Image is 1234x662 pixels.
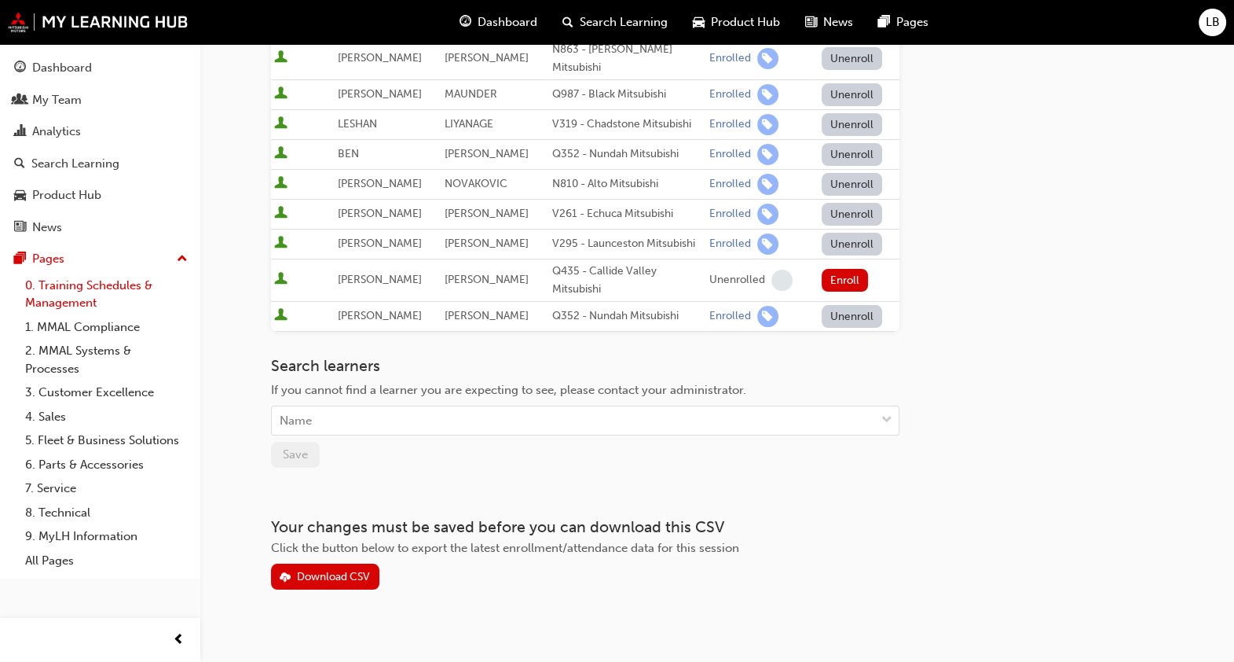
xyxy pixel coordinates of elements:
span: [PERSON_NAME] [445,273,529,286]
span: User is active [274,272,287,288]
a: My Team [6,86,194,115]
button: DashboardMy TeamAnalyticsSearch LearningProduct HubNews [6,50,194,245]
button: Unenroll [822,113,883,136]
button: Unenroll [822,83,883,106]
span: car-icon [693,13,705,32]
span: download-icon [280,572,291,585]
div: Dashboard [32,59,92,77]
div: V261 - Echuca Mitsubishi [552,205,703,223]
div: My Team [32,91,82,109]
span: Click the button below to export the latest enrollment/attendance data for this session [271,541,739,555]
span: car-icon [14,189,26,203]
a: Search Learning [6,149,194,178]
span: people-icon [14,94,26,108]
span: up-icon [177,249,188,270]
span: Save [283,447,308,462]
div: Enrolled [709,309,751,324]
span: pages-icon [878,13,890,32]
span: [PERSON_NAME] [338,273,422,286]
div: Q987 - Black Mitsubishi [552,86,703,104]
span: User is active [274,308,287,324]
button: Unenroll [822,47,883,70]
span: learningRecordVerb_ENROLL-icon [757,204,778,225]
span: [PERSON_NAME] [338,177,422,190]
span: [PERSON_NAME] [338,51,422,64]
button: Enroll [822,269,869,292]
span: [PERSON_NAME] [445,207,529,220]
span: guage-icon [14,61,26,75]
span: learningRecordVerb_ENROLL-icon [757,48,778,69]
div: Enrolled [709,147,751,162]
span: Dashboard [478,13,537,31]
a: 6. Parts & Accessories [19,453,194,477]
span: guage-icon [460,13,471,32]
a: 3. Customer Excellence [19,381,194,405]
img: mmal [8,12,189,32]
span: User is active [274,86,287,102]
span: news-icon [805,13,817,32]
span: User is active [274,50,287,66]
button: Unenroll [822,173,883,196]
a: Product Hub [6,181,194,210]
span: learningRecordVerb_ENROLL-icon [757,144,778,165]
a: 7. Service [19,476,194,501]
div: Enrolled [709,51,751,66]
button: Download CSV [271,564,379,590]
span: If you cannot find a learner you are expecting to see, please contact your administrator. [271,383,746,397]
div: V319 - Chadstone Mitsubishi [552,116,703,134]
a: News [6,213,194,242]
a: 9. MyLH Information [19,524,194,549]
span: [PERSON_NAME] [445,237,529,250]
a: Dashboard [6,53,194,83]
div: Search Learning [31,155,119,173]
a: 0. Training Schedules & Management [19,274,194,315]
h3: Your changes must be saved before you can download this CSV [271,518,899,536]
div: Enrolled [709,177,751,192]
span: User is active [274,176,287,192]
span: User is active [274,116,287,132]
span: LESHAN [338,117,377,131]
div: Q435 - Callide Valley Mitsubishi [552,263,703,298]
span: MAUNDER [445,87,497,101]
div: Name [280,412,312,430]
span: [PERSON_NAME] [445,51,529,64]
div: Enrolled [709,237,751,252]
a: 8. Technical [19,501,194,525]
div: Enrolled [709,87,751,102]
span: search-icon [14,157,25,171]
span: BEN [338,147,359,160]
span: Pages [896,13,928,31]
span: learningRecordVerb_ENROLL-icon [757,84,778,105]
a: car-iconProduct Hub [680,6,793,39]
button: Unenroll [822,305,883,328]
button: Unenroll [822,143,883,166]
button: Pages [6,245,194,274]
h3: Search learners [271,357,899,375]
span: down-icon [881,410,892,431]
button: Unenroll [822,233,883,256]
div: V295 - Launceston Mitsubishi [552,235,703,253]
span: prev-icon [173,631,185,650]
a: guage-iconDashboard [447,6,550,39]
span: User is active [274,146,287,162]
span: news-icon [14,221,26,235]
span: search-icon [562,13,573,32]
div: N810 - Alto Mitsubishi [552,175,703,193]
span: chart-icon [14,125,26,139]
div: Product Hub [32,186,101,204]
span: [PERSON_NAME] [338,207,422,220]
span: learningRecordVerb_ENROLL-icon [757,114,778,135]
span: [PERSON_NAME] [338,237,422,250]
div: News [32,219,62,237]
span: Search Learning [580,13,668,31]
button: Unenroll [822,203,883,226]
span: LIYANAGE [445,117,493,131]
span: learningRecordVerb_ENROLL-icon [757,306,778,327]
span: pages-icon [14,252,26,267]
span: NOVAKOVIC [445,177,507,190]
button: Save [271,442,320,468]
span: News [823,13,853,31]
a: 4. Sales [19,405,194,429]
span: [PERSON_NAME] [445,147,529,160]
